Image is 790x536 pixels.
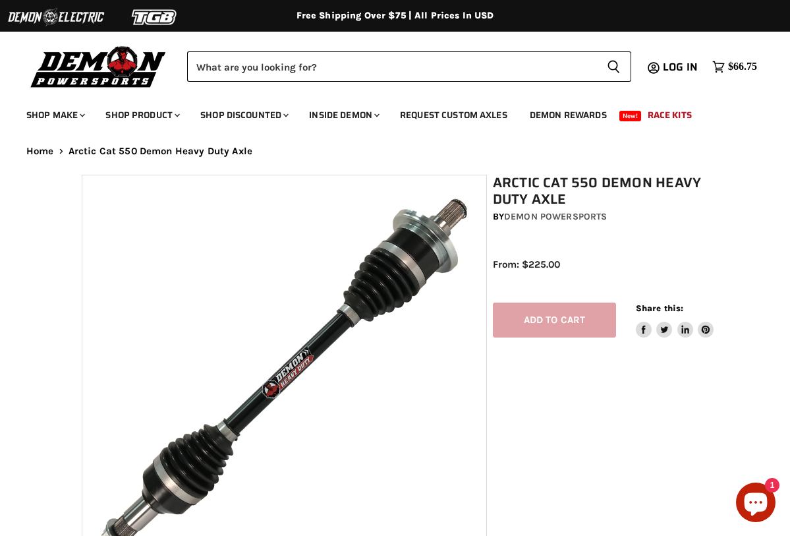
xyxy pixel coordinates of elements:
ul: Main menu [16,96,754,129]
span: Arctic Cat 550 Demon Heavy Duty Axle [69,146,252,157]
a: Shop Product [96,102,188,129]
button: Search [596,51,631,82]
input: Search [187,51,596,82]
a: Log in [657,61,706,73]
a: Race Kits [638,102,702,129]
img: TGB Logo 2 [105,5,204,30]
a: Shop Make [16,102,93,129]
form: Product [187,51,631,82]
h1: Arctic Cat 550 Demon Heavy Duty Axle [493,175,714,208]
span: From: $225.00 [493,258,560,270]
a: Demon Rewards [520,102,617,129]
a: Request Custom Axles [390,102,517,129]
a: Inside Demon [299,102,387,129]
a: $66.75 [706,57,764,76]
span: $66.75 [728,61,757,73]
div: by [493,210,714,224]
inbox-online-store-chat: Shopify online store chat [732,483,779,525]
span: Log in [663,59,698,75]
span: New! [619,111,642,121]
img: Demon Electric Logo 2 [7,5,105,30]
img: Demon Powersports [26,43,171,90]
a: Shop Discounted [190,102,296,129]
span: Share this: [636,303,683,313]
aside: Share this: [636,303,714,338]
a: Demon Powersports [504,211,607,222]
a: Home [26,146,54,157]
